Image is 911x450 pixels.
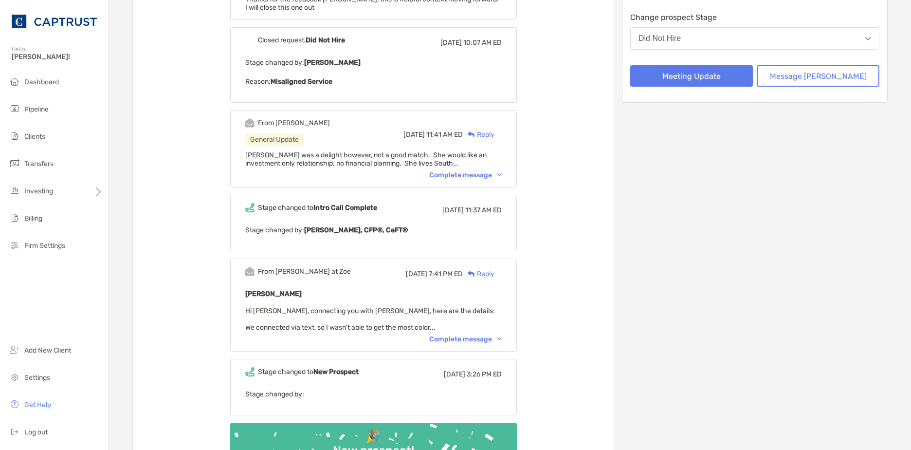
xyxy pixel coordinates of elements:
[245,75,502,88] p: Reason:
[463,269,494,279] div: Reply
[9,212,20,224] img: billing icon
[630,65,753,87] button: Meeting Update
[313,368,359,376] b: New Prospect
[306,36,345,44] b: Did Not Hire
[258,204,377,212] div: Stage changed to
[245,307,495,332] span: Hi [PERSON_NAME], connecting you with [PERSON_NAME], here are the details: We connected via text,...
[9,426,20,437] img: logout icon
[313,204,377,212] b: Intro Call Complete
[304,58,361,67] b: [PERSON_NAME]
[9,75,20,87] img: dashboard icon
[497,337,502,340] img: Chevron icon
[9,157,20,169] img: transfers icon
[403,131,425,139] span: [DATE]
[24,187,53,195] span: Investing
[12,4,97,39] img: CAPTRUST Logo
[258,368,359,376] div: Stage changed to
[9,185,20,196] img: investing icon
[245,367,255,376] img: Event icon
[9,130,20,142] img: clients icon
[9,398,20,410] img: get-help icon
[24,78,59,86] span: Dashboard
[245,388,502,400] p: Stage changed by:
[440,38,462,47] span: [DATE]
[429,171,502,179] div: Complete message
[258,36,345,44] div: Closed request,
[630,27,879,50] button: Did Not Hire
[258,119,330,127] div: From [PERSON_NAME]
[24,214,42,223] span: Billing
[271,77,332,86] b: Misaligned Service
[468,131,475,138] img: Reply icon
[9,103,20,114] img: pipeline icon
[638,34,681,43] div: Did Not Hire
[406,270,427,278] span: [DATE]
[444,370,465,378] span: [DATE]
[497,173,502,176] img: Chevron icon
[865,37,871,40] img: Open dropdown arrow
[245,56,502,69] p: Stage changed by:
[9,344,20,356] img: add_new_client icon
[24,428,48,436] span: Log out
[245,290,302,298] b: [PERSON_NAME]
[24,242,65,250] span: Firm Settings
[24,374,50,382] span: Settings
[630,11,879,23] p: Change prospect Stage
[468,271,475,277] img: Reply icon
[429,335,502,343] div: Complete message
[24,132,45,141] span: Clients
[463,130,494,140] div: Reply
[362,430,384,444] div: 🎉
[258,267,351,276] div: From [PERSON_NAME] at Zoe
[426,131,463,139] span: 11:41 AM ED
[24,105,49,113] span: Pipeline
[757,65,879,87] button: Message [PERSON_NAME]
[9,239,20,251] img: firm-settings icon
[442,206,464,214] span: [DATE]
[245,151,487,168] span: [PERSON_NAME] was a delight however, not a good match. She would like an investment only relation...
[245,133,304,146] div: General Update
[245,267,255,276] img: Event icon
[463,38,502,47] span: 10:07 AM ED
[24,346,71,355] span: Add New Client
[245,36,255,45] img: Event icon
[304,226,408,234] b: [PERSON_NAME], CFP®, CeFT®
[245,224,502,236] p: Stage changed by:
[465,206,502,214] span: 11:37 AM ED
[24,160,54,168] span: Transfers
[245,203,255,212] img: Event icon
[245,118,255,128] img: Event icon
[467,370,502,378] span: 3:26 PM ED
[9,371,20,383] img: settings icon
[24,401,51,409] span: Get Help
[429,270,463,278] span: 7:41 PM ED
[12,53,103,61] span: [PERSON_NAME]!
